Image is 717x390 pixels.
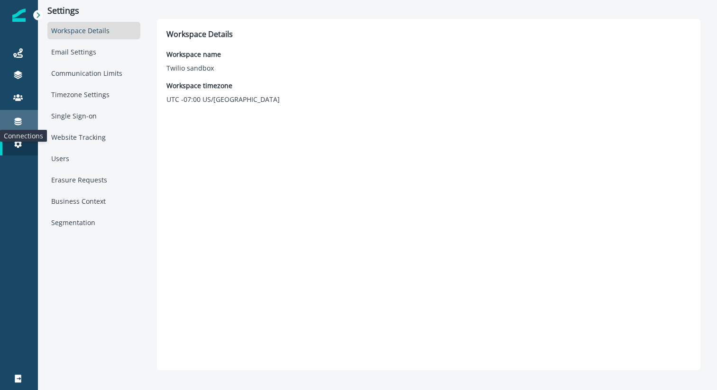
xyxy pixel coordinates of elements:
p: Workspace timezone [166,81,280,91]
p: UTC -07:00 US/[GEOGRAPHIC_DATA] [166,94,280,104]
div: Workspace Details [47,22,140,39]
div: Erasure Requests [47,171,140,189]
div: Email Settings [47,43,140,61]
div: Website Tracking [47,128,140,146]
p: Workspace name [166,49,221,59]
div: Segmentation [47,214,140,231]
p: Workspace Details [166,28,691,40]
div: Single Sign-on [47,107,140,125]
div: Users [47,150,140,167]
div: Timezone Settings [47,86,140,103]
img: Inflection [12,9,26,22]
p: Twilio sandbox [166,63,221,73]
p: Settings [47,6,140,16]
div: Business Context [47,192,140,210]
div: Communication Limits [47,64,140,82]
